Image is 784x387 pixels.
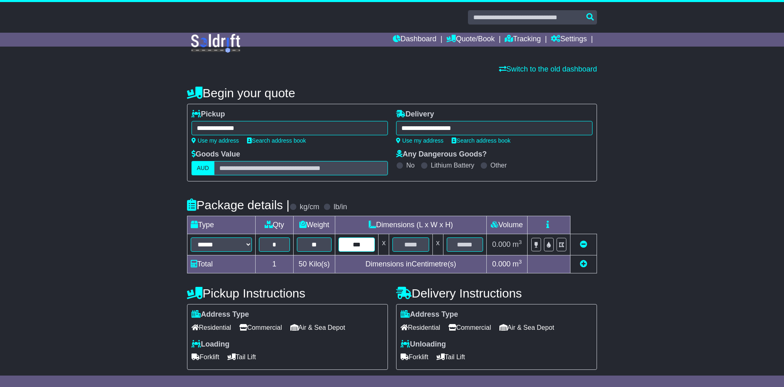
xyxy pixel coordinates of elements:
[580,260,587,268] a: Add new item
[486,216,527,234] td: Volume
[298,260,307,268] span: 50
[187,286,388,300] h4: Pickup Instructions
[334,203,347,212] label: lb/in
[401,340,446,349] label: Unloading
[492,240,510,248] span: 0.000
[512,260,522,268] span: m
[505,33,541,47] a: Tracking
[519,239,522,245] sup: 3
[300,203,319,212] label: kg/cm
[335,216,487,234] td: Dimensions (L x W x H)
[192,321,231,334] span: Residential
[239,321,282,334] span: Commercial
[192,351,219,363] span: Forklift
[446,33,494,47] a: Quote/Book
[401,321,440,334] span: Residential
[499,65,597,73] a: Switch to the old dashboard
[192,150,240,159] label: Goods Value
[187,216,256,234] td: Type
[335,255,487,273] td: Dimensions in Centimetre(s)
[432,234,443,255] td: x
[452,137,510,144] a: Search address book
[192,161,214,175] label: AUD
[187,198,290,212] h4: Package details |
[431,161,474,169] label: Lithium Battery
[490,161,507,169] label: Other
[192,137,239,144] a: Use my address
[512,240,522,248] span: m
[247,137,306,144] a: Search address book
[192,310,249,319] label: Address Type
[290,321,345,334] span: Air & Sea Depot
[379,234,389,255] td: x
[192,340,229,349] label: Loading
[492,260,510,268] span: 0.000
[192,110,225,119] label: Pickup
[393,33,437,47] a: Dashboard
[448,321,491,334] span: Commercial
[396,150,487,159] label: Any Dangerous Goods?
[227,351,256,363] span: Tail Lift
[519,259,522,265] sup: 3
[401,310,458,319] label: Address Type
[187,255,256,273] td: Total
[551,33,587,47] a: Settings
[293,216,335,234] td: Weight
[396,286,597,300] h4: Delivery Instructions
[580,240,587,248] a: Remove this item
[499,321,555,334] span: Air & Sea Depot
[256,216,294,234] td: Qty
[293,255,335,273] td: Kilo(s)
[187,86,597,100] h4: Begin your quote
[256,255,294,273] td: 1
[396,110,434,119] label: Delivery
[401,351,428,363] span: Forklift
[396,137,443,144] a: Use my address
[437,351,465,363] span: Tail Lift
[406,161,414,169] label: No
